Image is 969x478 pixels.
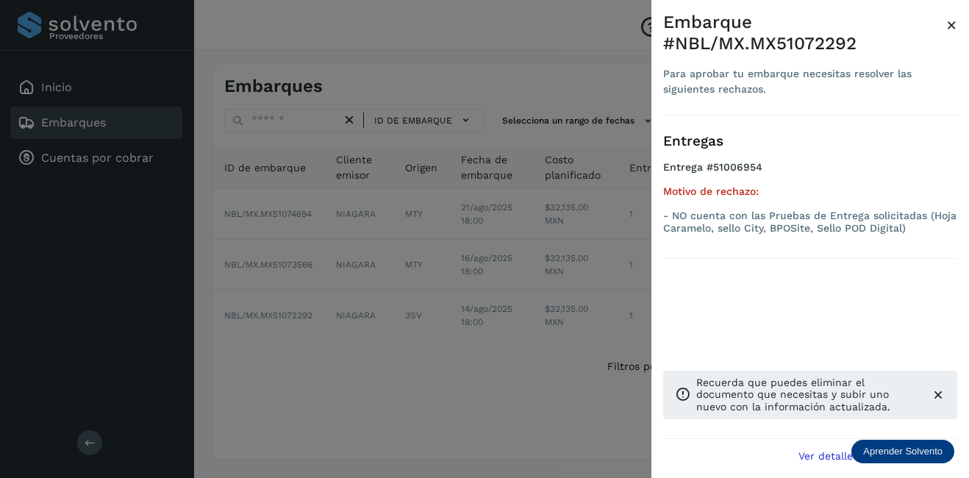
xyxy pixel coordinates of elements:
h4: Entrega #51006954 [663,161,957,185]
h5: Motivo de rechazo: [663,185,957,198]
button: Ver detalle de embarque [790,439,957,472]
p: Recuerda que puedes eliminar el documento que necesitas y subir uno nuevo con la información actu... [696,377,919,413]
button: Close [946,12,957,38]
div: Aprender Solvento [851,440,954,463]
h3: Entregas [663,133,957,150]
div: Embarque #NBL/MX.MX51072292 [663,12,946,54]
span: Ver detalle de embarque [798,451,924,461]
div: Para aprobar tu embarque necesitas resolver las siguientes rechazos. [663,66,946,97]
p: Aprender Solvento [863,446,943,457]
p: - NO cuenta con las Pruebas de Entrega solicitadas (Hoja Caramelo, sello City, BPOSite, Sello POD... [663,210,957,235]
span: × [946,15,957,35]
